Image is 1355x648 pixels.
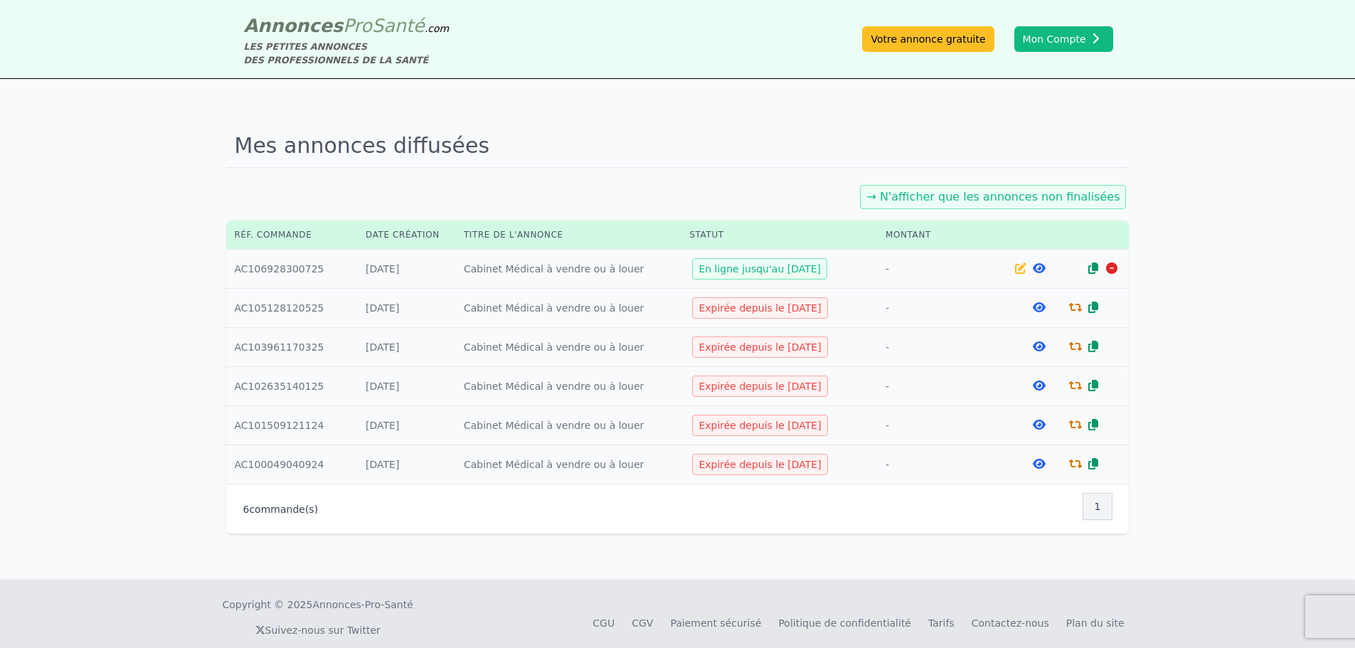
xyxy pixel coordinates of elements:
[1088,341,1098,352] i: Dupliquer l'annonce
[877,289,1003,328] td: -
[877,328,1003,367] td: -
[357,289,455,328] td: [DATE]
[1033,302,1046,313] i: Voir l'annonce
[1033,262,1046,274] i: Voir l'annonce
[1069,341,1082,352] i: Renouveler la commande
[255,625,381,636] a: Suivez-nous sur Twitter
[877,445,1003,484] td: -
[928,617,955,629] a: Tarifs
[455,406,681,445] td: Cabinet Médical à vendre ou à louer
[1069,458,1082,469] i: Renouveler la commande
[866,190,1120,203] a: → N'afficher que les annonces non finalisées
[455,367,681,406] td: Cabinet Médical à vendre ou à louer
[343,15,372,36] span: Pro
[681,221,877,250] th: Statut
[226,221,358,250] th: Réf. commande
[1033,380,1046,391] i: Voir l'annonce
[226,250,358,289] td: AC106928300725
[455,289,681,328] td: Cabinet Médical à vendre ou à louer
[455,250,681,289] td: Cabinet Médical à vendre ou à louer
[244,15,450,36] a: AnnoncesProSanté.com
[226,367,358,406] td: AC102635140125
[877,250,1003,289] td: -
[1069,419,1082,430] i: Renouveler la commande
[1033,458,1046,469] i: Voir l'annonce
[877,406,1003,445] td: -
[425,23,449,34] span: .com
[1066,617,1125,629] a: Plan du site
[862,26,994,52] a: Votre annonce gratuite
[244,15,344,36] span: Annonces
[244,40,450,67] div: LES PETITES ANNONCES DES PROFESSIONNELS DE LA SANTÉ
[778,617,911,629] a: Politique de confidentialité
[670,617,761,629] a: Paiement sécurisé
[1083,493,1112,520] nav: Pagination
[455,445,681,484] td: Cabinet Médical à vendre ou à louer
[357,367,455,406] td: [DATE]
[223,597,413,612] div: Copyright © 2025
[357,406,455,445] td: [DATE]
[972,617,1049,629] a: Contactez-nous
[1069,380,1082,391] i: Renouveler la commande
[226,289,358,328] td: AC105128120525
[1088,262,1098,274] i: Dupliquer l'annonce
[1015,262,1026,274] i: Editer l'annonce
[692,415,827,436] div: Expirée depuis le [DATE]
[692,336,827,358] div: Expirée depuis le [DATE]
[1014,26,1113,52] button: Mon Compte
[312,597,413,612] a: Annonces-Pro-Santé
[632,617,653,629] a: CGV
[357,221,455,250] th: Date création
[877,367,1003,406] td: -
[455,221,681,250] th: Titre de l'annonce
[1088,458,1098,469] i: Dupliquer l'annonce
[692,376,827,397] div: Expirée depuis le [DATE]
[1088,302,1098,313] i: Dupliquer l'annonce
[372,15,425,36] span: Santé
[1033,341,1046,352] i: Voir l'annonce
[692,258,827,280] div: En ligne jusqu'au [DATE]
[357,328,455,367] td: [DATE]
[226,406,358,445] td: AC101509121124
[226,124,1130,168] h1: Mes annonces diffusées
[455,328,681,367] td: Cabinet Médical à vendre ou à louer
[692,454,827,475] div: Expirée depuis le [DATE]
[1033,419,1046,430] i: Voir l'annonce
[593,617,615,629] a: CGU
[357,250,455,289] td: [DATE]
[1106,262,1117,274] i: Arrêter la diffusion de l'annonce
[1088,419,1098,430] i: Dupliquer l'annonce
[692,297,827,319] div: Expirée depuis le [DATE]
[1095,499,1101,514] span: 1
[1088,380,1098,391] i: Dupliquer l'annonce
[877,221,1003,250] th: Montant
[226,328,358,367] td: AC103961170325
[226,445,358,484] td: AC100049040924
[1069,302,1082,313] i: Renouveler la commande
[243,502,319,516] p: commande(s)
[357,445,455,484] td: [DATE]
[243,504,250,515] span: 6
